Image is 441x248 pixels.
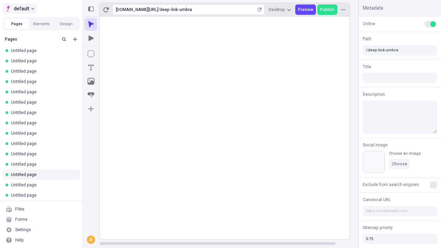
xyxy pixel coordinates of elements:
[116,7,158,12] div: [URL][DOMAIN_NAME]
[363,91,385,97] span: Description
[11,151,74,157] div: Untitled page
[11,79,74,84] div: Untitled page
[85,75,97,87] button: Image
[11,48,74,53] div: Untitled page
[363,225,393,231] span: Sitemap priority
[85,89,97,101] button: Button
[363,197,391,203] span: Canonical URL
[54,19,79,29] button: Design
[11,193,74,198] div: Untitled page
[363,206,437,216] input: https://makeswift.com
[11,172,74,177] div: Untitled page
[15,206,24,212] div: Files
[11,69,74,74] div: Untitled page
[363,182,419,188] span: Exclude from search engines
[160,7,256,12] div: deep-link-umbra
[11,141,74,146] div: Untitled page
[89,236,93,244] span: A
[269,7,285,12] span: Desktop
[11,58,74,64] div: Untitled page
[11,89,74,95] div: Untitled page
[15,227,31,232] div: Settings
[158,7,160,12] div: /
[85,48,97,60] button: Box
[320,7,335,12] span: Publish
[11,131,74,136] div: Untitled page
[14,4,29,13] span: default
[3,3,37,14] button: Select site
[71,35,79,43] button: Add new
[15,217,28,222] div: Forms
[11,162,74,167] div: Untitled page
[392,161,407,167] span: Choose
[363,64,371,70] span: Title
[363,21,375,27] span: Online
[11,182,74,188] div: Untitled page
[389,159,410,169] button: Choose
[317,4,337,15] button: Publish
[11,100,74,105] div: Untitled page
[298,7,313,12] span: Preview
[295,4,316,15] button: Preview
[11,120,74,126] div: Untitled page
[4,19,29,29] button: Pages
[266,4,294,15] button: Desktop
[15,237,24,243] div: Help
[29,19,54,29] button: Elements
[363,142,388,148] span: Social Image
[11,110,74,115] div: Untitled page
[363,36,371,42] span: Path
[389,151,421,156] div: Choose an image
[85,61,97,74] button: Text
[5,37,57,42] div: Pages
